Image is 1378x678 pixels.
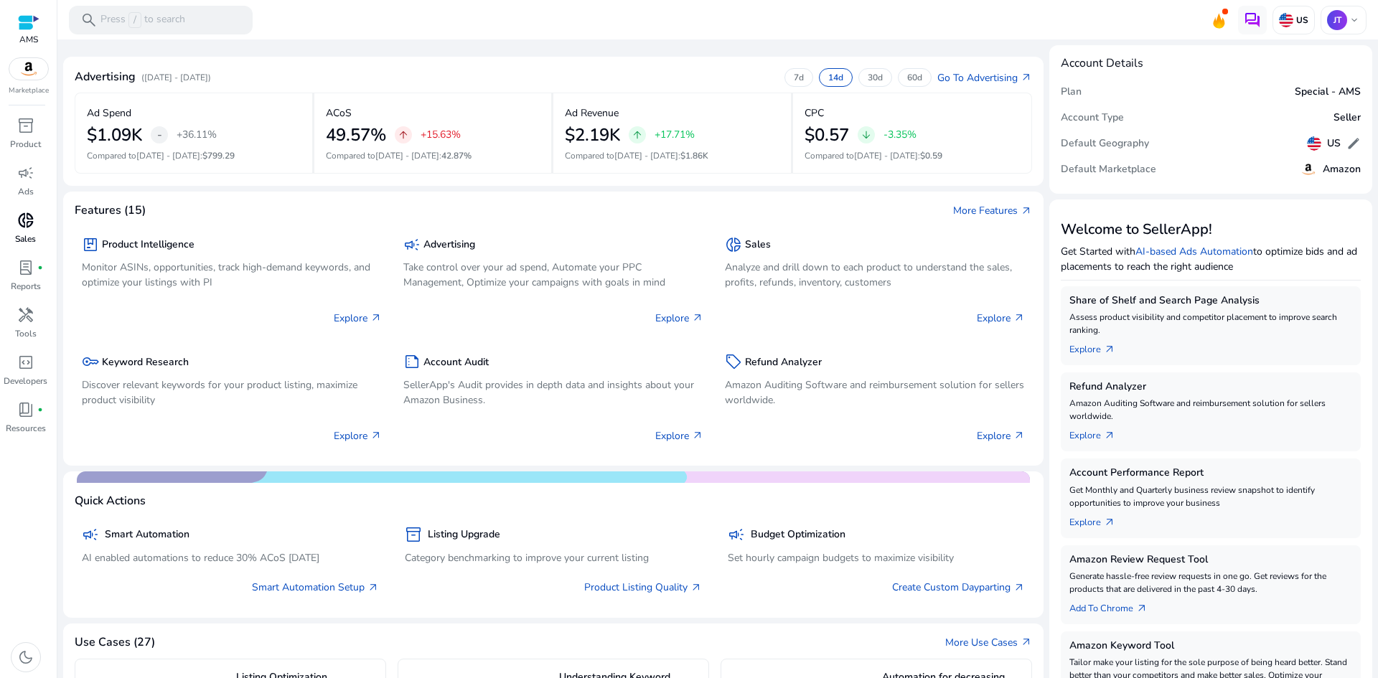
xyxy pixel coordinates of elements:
[565,125,620,146] h2: $2.19K
[82,550,379,565] p: AI enabled automations to reduce 30% ACoS [DATE]
[805,105,824,121] p: CPC
[1069,295,1352,307] h5: Share of Shelf and Search Page Analysis
[937,70,1032,85] a: Go To Advertisingarrow_outward
[1013,430,1025,441] span: arrow_outward
[945,635,1032,650] a: More Use Casesarrow_outward
[423,357,489,369] h5: Account Audit
[794,72,804,83] p: 7d
[405,550,702,565] p: Category benchmarking to improve your current listing
[1323,164,1361,176] h5: Amazon
[1279,13,1293,27] img: us.svg
[17,259,34,276] span: lab_profile
[1061,138,1149,150] h5: Default Geography
[421,130,461,140] p: +15.63%
[883,130,917,140] p: -3.35%
[403,236,421,253] span: campaign
[1307,136,1321,151] img: us.svg
[725,353,742,370] span: sell
[1069,595,1159,616] a: Add To Chrome
[11,280,41,293] p: Reports
[1021,636,1032,648] span: arrow_outward
[1069,336,1127,357] a: Explorearrow_outward
[1069,467,1352,479] h5: Account Performance Report
[614,150,678,161] span: [DATE] - [DATE]
[334,428,382,443] p: Explore
[1136,603,1148,614] span: arrow_outward
[326,149,540,162] p: Compared to :
[1061,164,1156,176] h5: Default Marketplace
[105,529,189,541] h5: Smart Automation
[632,129,643,141] span: arrow_upward
[367,582,379,593] span: arrow_outward
[141,71,211,84] p: ([DATE] - [DATE])
[423,239,475,251] h5: Advertising
[655,428,703,443] p: Explore
[1069,423,1127,443] a: Explorearrow_outward
[136,150,200,161] span: [DATE] - [DATE]
[1061,244,1361,274] p: Get Started with to optimize bids and ad placements to reach the right audience
[9,58,48,80] img: amazon.svg
[405,526,422,543] span: inventory_2
[82,377,382,408] p: Discover relevant keywords for your product listing, maximize product visibility
[977,428,1025,443] p: Explore
[953,203,1032,218] a: More Featuresarrow_outward
[565,105,619,121] p: Ad Revenue
[6,422,46,435] p: Resources
[1104,344,1115,355] span: arrow_outward
[102,239,194,251] h5: Product Intelligence
[252,580,379,595] a: Smart Automation Setup
[102,357,189,369] h5: Keyword Research
[82,236,99,253] span: package
[745,357,822,369] h5: Refund Analyzer
[37,407,43,413] span: fiber_manual_record
[428,529,500,541] h5: Listing Upgrade
[1069,311,1352,336] p: Assess product visibility and competitor placement to improve search ranking.
[82,260,382,290] p: Monitor ASINs, opportunities, track high-demand keywords, and optimize your listings with PI
[157,126,162,143] span: -
[1069,554,1352,566] h5: Amazon Review Request Tool
[100,12,185,28] p: Press to search
[17,117,34,134] span: inventory_2
[18,33,39,46] p: AMS
[82,526,99,543] span: campaign
[87,149,301,162] p: Compared to :
[977,311,1025,326] p: Explore
[370,430,382,441] span: arrow_outward
[1327,10,1347,30] p: JT
[907,72,922,83] p: 60d
[403,353,421,370] span: summarize
[17,212,34,229] span: donut_small
[854,150,918,161] span: [DATE] - [DATE]
[87,125,142,146] h2: $1.09K
[920,150,942,161] span: $0.59
[9,85,49,96] p: Marketplace
[725,236,742,253] span: donut_small
[37,265,43,270] span: fiber_manual_record
[728,526,745,543] span: campaign
[75,204,146,217] h4: Features (15)
[1061,112,1124,124] h5: Account Type
[1349,14,1360,26] span: keyboard_arrow_down
[1061,57,1143,70] h4: Account Details
[828,72,843,83] p: 14d
[725,260,1025,290] p: Analyze and drill down to each product to understand the sales, profits, refunds, inventory, cust...
[1104,517,1115,528] span: arrow_outward
[692,312,703,324] span: arrow_outward
[1069,509,1127,529] a: Explorearrow_outward
[1069,381,1352,393] h5: Refund Analyzer
[370,312,382,324] span: arrow_outward
[1135,245,1253,258] a: AI-based Ads Automation
[728,550,1025,565] p: Set hourly campaign budgets to maximize visibility
[17,354,34,371] span: code_blocks
[15,232,36,245] p: Sales
[326,125,386,146] h2: 49.57%
[655,311,703,326] p: Explore
[1061,221,1361,238] h3: Welcome to SellerApp!
[1346,136,1361,151] span: edit
[725,377,1025,408] p: Amazon Auditing Software and reimbursement solution for sellers worldwide.
[1021,205,1032,217] span: arrow_outward
[15,327,37,340] p: Tools
[375,150,439,161] span: [DATE] - [DATE]
[1013,582,1025,593] span: arrow_outward
[1061,86,1082,98] h5: Plan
